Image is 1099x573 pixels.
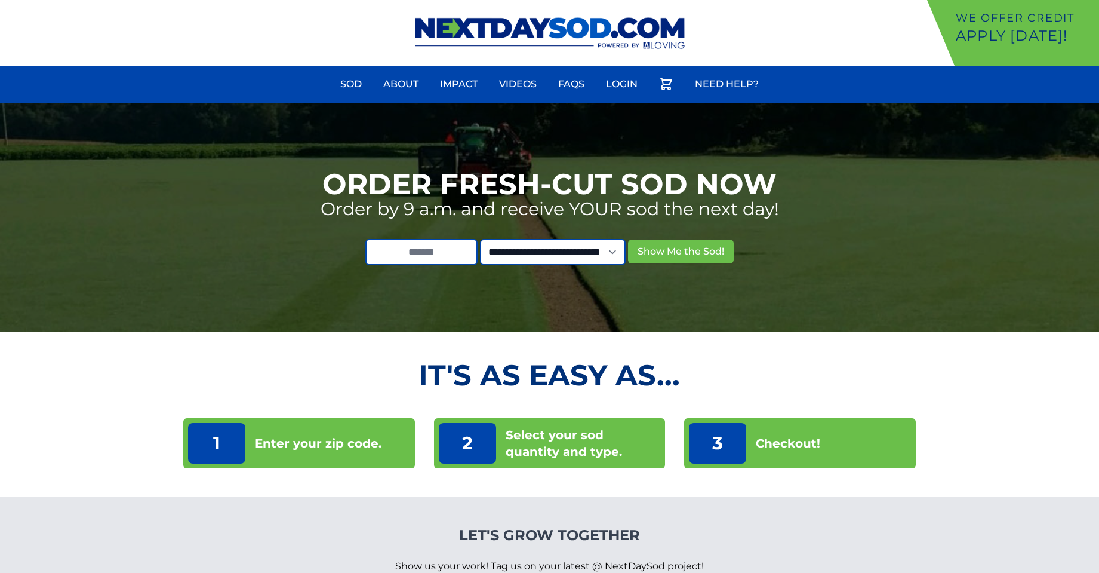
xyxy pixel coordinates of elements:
[688,70,766,99] a: Need Help?
[628,240,734,263] button: Show Me the Sod!
[756,435,820,452] p: Checkout!
[395,526,704,545] h4: Let's Grow Together
[439,423,496,464] p: 2
[433,70,485,99] a: Impact
[183,361,916,390] h2: It's as Easy As...
[506,427,661,460] p: Select your sod quantity and type.
[492,70,544,99] a: Videos
[551,70,592,99] a: FAQs
[376,70,426,99] a: About
[321,198,779,220] p: Order by 9 a.m. and receive YOUR sod the next day!
[333,70,369,99] a: Sod
[689,423,746,464] p: 3
[255,435,381,452] p: Enter your zip code.
[956,10,1094,26] p: We offer Credit
[956,26,1094,45] p: Apply [DATE]!
[599,70,645,99] a: Login
[322,170,777,198] h1: Order Fresh-Cut Sod Now
[188,423,245,464] p: 1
